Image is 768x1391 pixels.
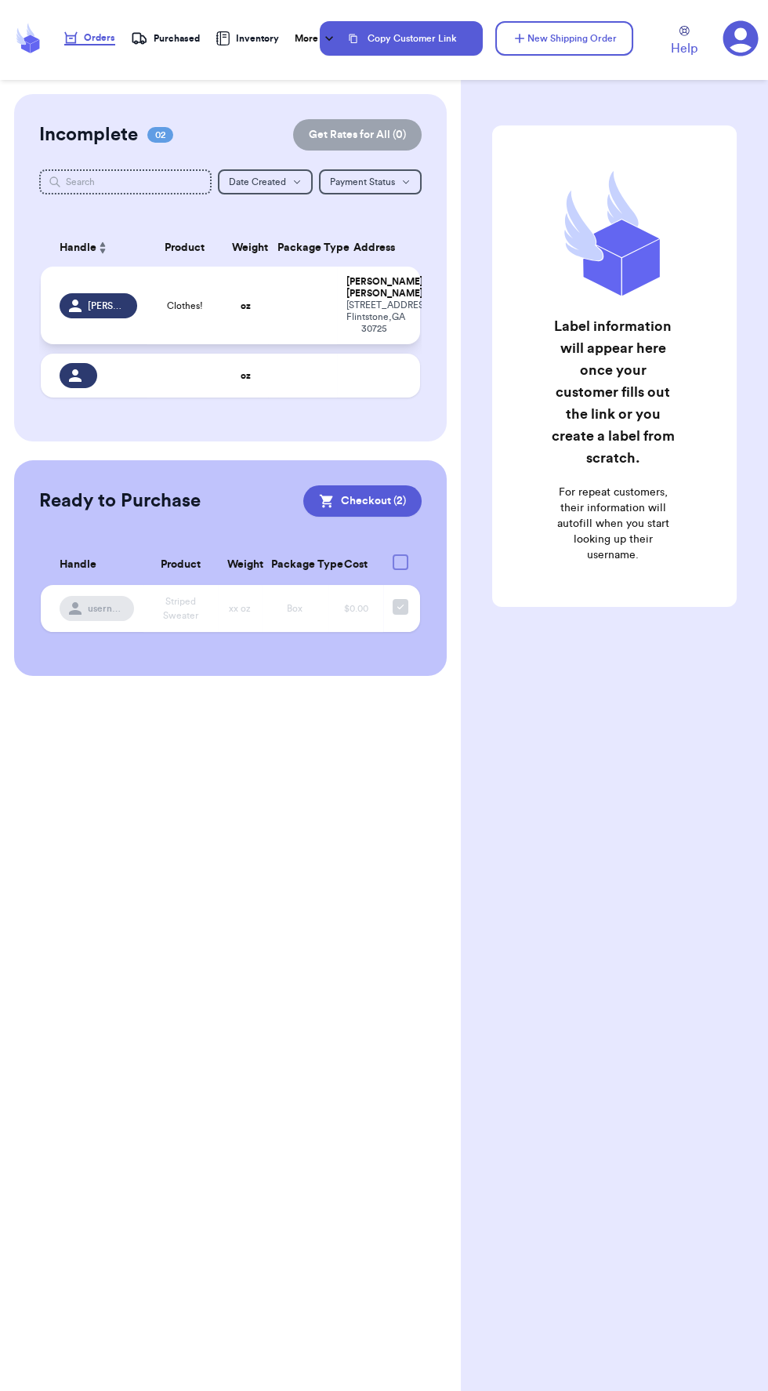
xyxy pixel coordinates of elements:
[218,545,262,585] th: Weight
[216,31,279,45] a: Inventory
[60,557,96,573] span: Handle
[88,602,125,615] span: username
[671,39,697,58] span: Help
[163,597,198,620] span: Striped Sweater
[167,300,203,312] span: Clothes!
[39,488,201,514] h2: Ready to Purchase
[96,238,109,257] button: Sort ascending
[143,545,217,585] th: Product
[671,26,697,58] a: Help
[303,485,422,517] button: Checkout (2)
[295,31,337,46] div: More
[218,169,313,194] button: Date Created
[64,31,115,45] a: Orders
[229,604,251,613] span: xx oz
[88,300,129,312] span: [PERSON_NAME].thrift
[337,229,421,267] th: Address
[268,229,336,267] th: Package Type
[293,119,422,151] button: Get Rates for All (0)
[319,169,422,194] button: Payment Status
[328,545,384,585] th: Cost
[229,177,286,187] span: Date Created
[131,31,200,46] a: Purchased
[330,177,395,187] span: Payment Status
[320,21,483,56] button: Copy Customer Link
[223,229,268,267] th: Weight
[39,169,212,194] input: Search
[346,300,402,335] div: [STREET_ADDRESS] Flintstone , GA 30725
[723,20,759,56] a: 1
[64,31,115,44] div: Orders
[346,276,402,300] div: [PERSON_NAME] [PERSON_NAME]
[60,240,96,256] span: Handle
[147,127,173,143] span: 02
[147,229,223,267] th: Product
[241,301,251,311] strong: oz
[262,545,328,585] th: Package Type
[548,485,678,563] p: For repeat customers, their information will autofill when you start looking up their username.
[548,315,678,469] h2: Label information will appear here once your customer fills out the link or you create a label fr...
[495,21,633,56] button: New Shipping Order
[241,371,251,380] strong: oz
[287,604,302,613] span: Box
[39,122,138,147] h2: Incomplete
[343,604,368,613] span: $0.00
